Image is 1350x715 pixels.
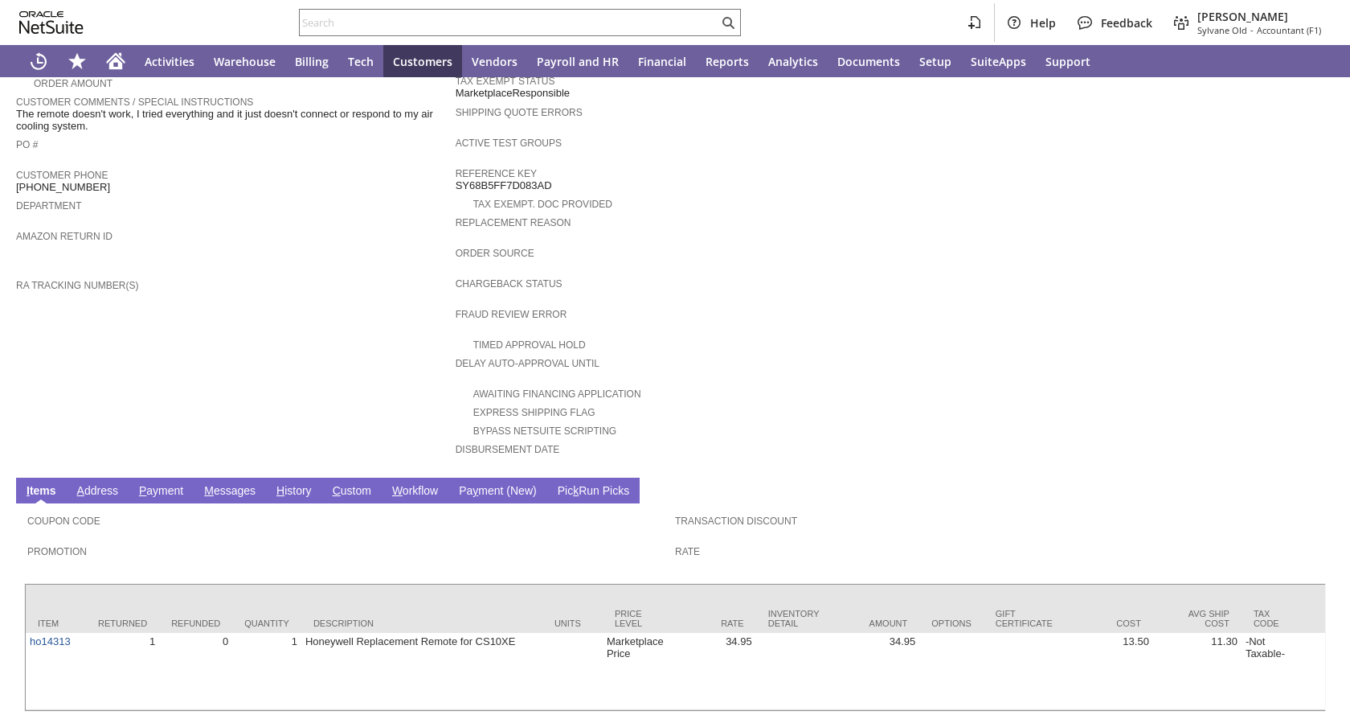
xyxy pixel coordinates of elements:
span: Activities [145,54,194,69]
span: Feedback [1101,15,1152,31]
td: -Not Taxable- [1242,633,1302,710]
a: Workflow [388,484,442,499]
span: A [77,484,84,497]
a: Tech [338,45,383,77]
a: Express Shipping Flag [473,407,595,418]
a: Tax Exempt Status [456,76,555,87]
span: SY68B5FF7D083AD [456,179,552,192]
span: Warehouse [214,54,276,69]
span: Help [1030,15,1056,31]
a: Department [16,200,82,212]
a: Warehouse [204,45,285,77]
a: Analytics [759,45,828,77]
div: Shortcuts [58,45,96,77]
a: Reference Key [456,168,537,179]
svg: Search [718,13,738,32]
a: Awaiting Financing Application [473,388,641,400]
svg: Shortcuts [67,51,87,71]
svg: logo [19,11,84,34]
span: Financial [638,54,686,69]
div: Refunded [171,618,220,628]
a: Tax Exempt. Doc Provided [473,199,612,210]
td: 13.50 [1065,633,1153,710]
span: Payroll and HR [537,54,619,69]
span: k [573,484,579,497]
div: Item [38,618,74,628]
a: Messages [200,484,260,499]
a: Support [1036,45,1100,77]
a: Documents [828,45,910,77]
a: Address [73,484,122,499]
a: Delay Auto-Approval Until [456,358,599,369]
a: Customer Phone [16,170,108,181]
span: Customers [393,54,452,69]
span: [PHONE_NUMBER] [16,181,110,194]
div: Inventory Detail [768,609,820,628]
a: Payment (New) [455,484,540,499]
div: Quantity [244,618,289,628]
a: Amazon Return ID [16,231,112,242]
td: Honeywell Replacement Remote for CS10XE [301,633,542,710]
a: PO # [16,139,38,150]
span: Setup [919,54,951,69]
span: Analytics [768,54,818,69]
a: Custom [329,484,375,499]
a: Activities [135,45,204,77]
a: ho14313 [30,635,71,647]
td: 34.95 [668,633,756,710]
a: Fraud Review Error [456,309,567,320]
a: Payment [135,484,187,499]
a: Payroll and HR [527,45,628,77]
td: 1 [232,633,301,710]
span: Billing [295,54,329,69]
a: PickRun Picks [554,484,633,499]
span: Support [1045,54,1090,69]
div: Amount [843,618,907,628]
a: Home [96,45,135,77]
span: I [27,484,30,497]
a: Active Test Groups [456,138,562,149]
td: 11.30 [1153,633,1242,710]
a: Billing [285,45,338,77]
a: Rate [675,546,700,557]
a: Coupon Code [27,516,100,527]
td: 1 [86,633,159,710]
input: Search [300,13,718,32]
a: Unrolled view on [1305,481,1324,500]
td: 34.95 [831,633,919,710]
a: Recent Records [19,45,58,77]
svg: Home [106,51,125,71]
a: Transaction Discount [675,516,797,527]
td: Marketplace Price [603,633,668,710]
span: W [392,484,403,497]
div: Options [931,618,972,628]
a: Customers [383,45,462,77]
span: C [333,484,341,497]
span: P [139,484,146,497]
div: Units [554,618,591,628]
a: Chargeback Status [456,278,562,290]
span: Documents [837,54,900,69]
div: Avg Ship Cost [1165,609,1229,628]
a: Bypass NetSuite Scripting [473,425,616,437]
div: Cost [1077,618,1141,628]
a: Timed Approval Hold [473,339,586,351]
a: Setup [910,45,961,77]
a: Promotion [27,546,87,557]
span: SuiteApps [971,54,1026,69]
a: SuiteApps [961,45,1036,77]
span: MarketplaceResponsible [456,87,570,100]
div: Returned [98,618,147,628]
span: - [1250,24,1254,36]
a: RA Tracking Number(s) [16,280,138,291]
a: Replacement reason [456,217,571,228]
span: y [472,484,478,497]
svg: Recent Records [29,51,48,71]
a: Order Source [456,248,534,259]
span: The remote doesn't work, I tried everything and it just doesn't connect or respond to my air cool... [16,108,448,133]
a: Customer Comments / Special Instructions [16,97,253,108]
a: Shipping Quote Errors [456,107,583,118]
a: Financial [628,45,696,77]
div: Gift Certificate [996,609,1053,628]
div: Description [313,618,530,628]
